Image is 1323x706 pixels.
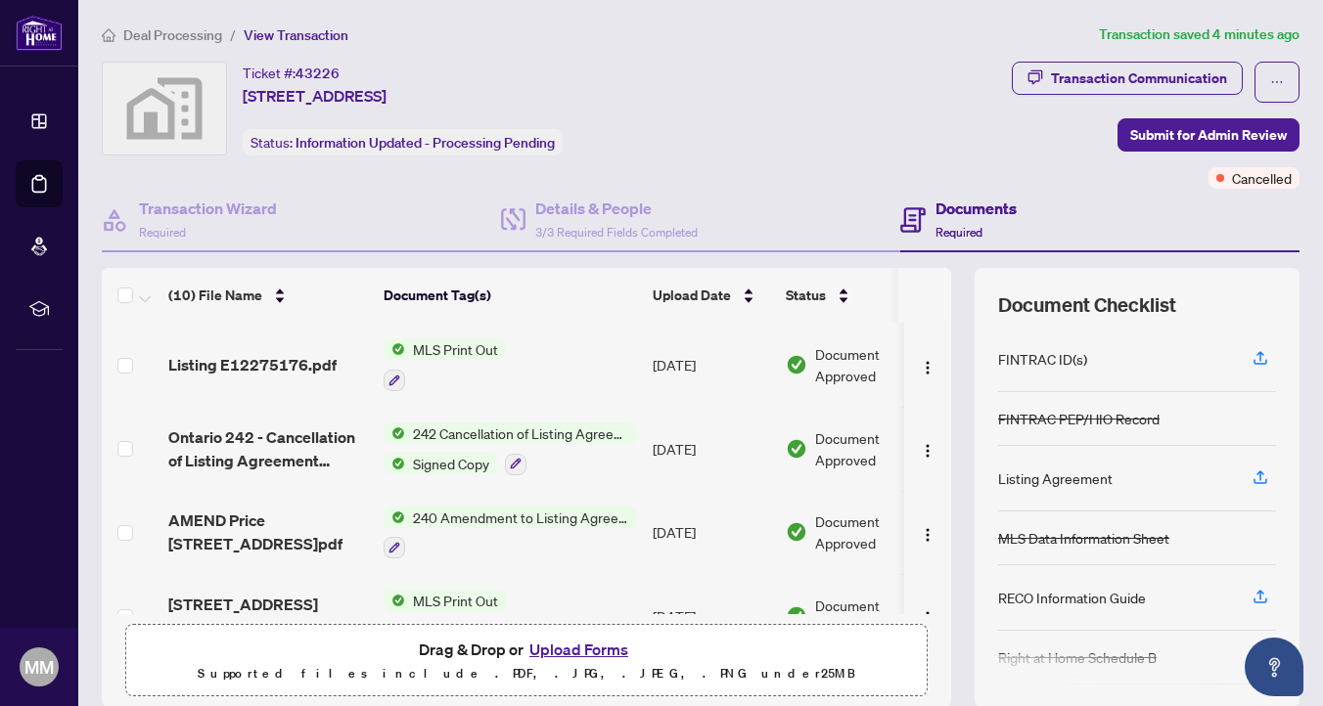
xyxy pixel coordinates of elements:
img: Status Icon [384,422,405,444]
img: svg%3e [103,63,226,154]
span: 240 Amendment to Listing Agreement - Authority to Offer for Sale Price Change/Extension/Amendment(s) [405,507,637,528]
span: MM [24,653,54,681]
button: Logo [912,600,943,632]
li: / [230,23,236,46]
span: Cancelled [1232,167,1292,189]
span: MLS Print Out [405,338,506,360]
span: Submit for Admin Review [1130,119,1287,151]
div: RECO Information Guide [998,587,1146,608]
article: Transaction saved 4 minutes ago [1099,23,1300,46]
div: Right at Home Schedule B [998,646,1157,668]
div: Transaction Communication [1051,63,1227,94]
span: ellipsis [1270,75,1284,89]
span: AMEND Price [STREET_ADDRESS]pdf [168,508,368,555]
img: Document Status [786,521,807,543]
td: [DATE] [645,491,778,575]
span: Information Updated - Processing Pending [296,134,555,152]
span: MLS Print Out [405,590,506,611]
h4: Transaction Wizard [139,197,277,220]
td: [DATE] [645,323,778,407]
span: Drag & Drop orUpload FormsSupported files include .PDF, .JPG, .JPEG, .PNG under25MB [126,625,927,697]
span: Signed Copy [405,453,497,474]
th: Upload Date [645,268,778,323]
span: Upload Date [653,285,731,306]
div: FINTRAC ID(s) [998,348,1087,370]
span: Document Approved [815,510,936,553]
div: Listing Agreement [998,467,1113,489]
img: logo [16,15,63,51]
h4: Documents [935,197,1017,220]
td: [DATE] [645,574,778,658]
button: Logo [912,433,943,464]
button: Logo [912,516,943,548]
img: Status Icon [384,507,405,528]
button: Status IconMLS Print Out [384,590,506,642]
button: Transaction Communication [1012,62,1243,95]
span: Listing E12275176.pdf [168,353,337,376]
img: Logo [920,610,935,626]
img: Document Status [786,605,807,627]
span: Document Checklist [998,291,1176,319]
div: MLS Data Information Sheet [998,527,1169,549]
button: Status Icon240 Amendment to Listing Agreement - Authority to Offer for Sale Price Change/Extensio... [384,507,637,559]
span: Drag & Drop or [419,637,634,662]
span: Required [139,225,186,240]
img: Logo [920,443,935,459]
p: Supported files include .PDF, .JPG, .JPEG, .PNG under 25 MB [138,662,915,685]
span: Deal Processing [123,26,222,44]
span: Document Approved [815,427,936,470]
button: Logo [912,349,943,380]
span: (10) File Name [168,285,262,306]
span: 242 Cancellation of Listing Agreement - Authority to Offer for Sale [405,422,637,444]
img: Logo [920,360,935,375]
span: Document Approved [815,595,936,638]
td: [DATE] [645,407,778,491]
img: Status Icon [384,590,405,611]
th: (10) File Name [160,268,376,323]
div: Status: [243,129,563,155]
span: 3/3 Required Fields Completed [535,225,698,240]
span: [STREET_ADDRESS] MLSPO.pdf [168,593,368,640]
img: Document Status [786,354,807,375]
img: Logo [920,527,935,543]
img: Document Status [786,438,807,460]
img: Status Icon [384,338,405,360]
th: Document Tag(s) [376,268,645,323]
button: Upload Forms [524,637,634,662]
img: Status Icon [384,453,405,474]
button: Status IconMLS Print Out [384,338,506,391]
span: Status [786,285,826,306]
button: Open asap [1245,638,1303,696]
button: Status Icon242 Cancellation of Listing Agreement - Authority to Offer for SaleStatus IconSigned Copy [384,422,637,475]
h4: Details & People [535,197,698,220]
span: [STREET_ADDRESS] [243,84,387,108]
span: Required [935,225,982,240]
th: Status [778,268,944,323]
div: Ticket #: [243,62,340,84]
span: Ontario 242 - Cancellation of Listing Agreement Authority to Offer for Sale EXECUTED.pdf [168,425,368,472]
span: Document Approved [815,343,936,386]
span: View Transaction [244,26,348,44]
span: 43226 [296,65,340,82]
div: FINTRAC PEP/HIO Record [998,408,1160,429]
button: Submit for Admin Review [1118,118,1300,152]
span: home [102,28,115,42]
